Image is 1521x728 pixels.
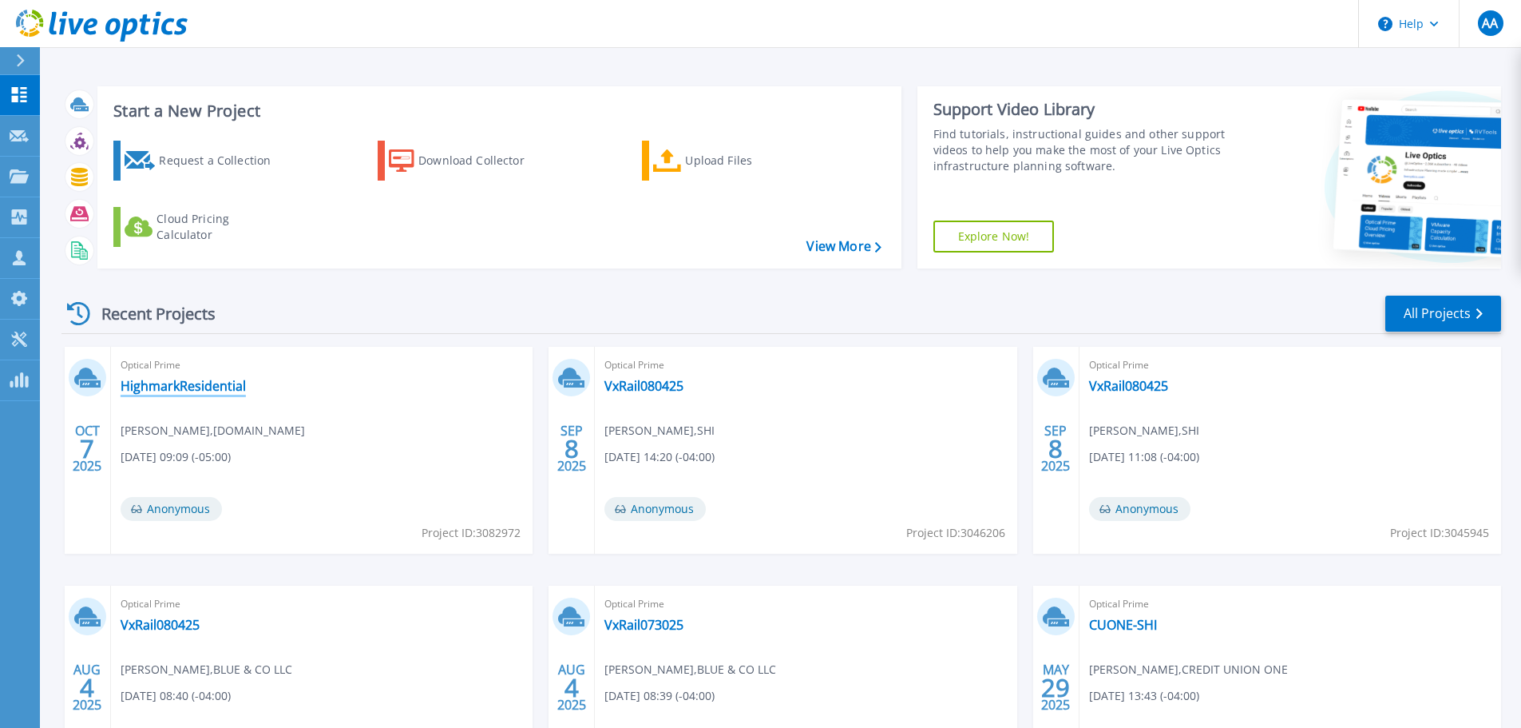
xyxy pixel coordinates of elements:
[121,356,523,374] span: Optical Prime
[1089,617,1157,633] a: CUONE-SHI
[1089,497,1190,521] span: Anonymous
[604,687,715,705] span: [DATE] 08:39 (-04:00)
[1089,378,1168,394] a: VxRail080425
[906,524,1005,542] span: Project ID: 3046206
[121,595,523,613] span: Optical Prime
[806,239,881,254] a: View More
[80,442,94,455] span: 7
[1040,420,1071,478] div: SEP 2025
[121,687,231,705] span: [DATE] 08:40 (-04:00)
[1040,658,1071,717] div: MAY 2025
[933,126,1231,174] div: Find tutorials, instructional guides and other support videos to help you make the most of your L...
[72,658,102,717] div: AUG 2025
[378,141,556,181] a: Download Collector
[159,145,287,177] div: Request a Collection
[1089,448,1199,466] span: [DATE] 11:08 (-04:00)
[1089,687,1199,705] span: [DATE] 13:43 (-04:00)
[422,524,521,542] span: Project ID: 3082972
[642,141,820,181] a: Upload Files
[685,145,813,177] div: Upload Files
[113,141,291,181] a: Request a Collection
[604,661,776,678] span: [PERSON_NAME] , BLUE & CO LLC
[604,497,706,521] span: Anonymous
[1482,17,1498,30] span: AA
[1048,442,1063,455] span: 8
[121,448,231,466] span: [DATE] 09:09 (-05:00)
[557,658,587,717] div: AUG 2025
[113,102,881,120] h3: Start a New Project
[61,294,237,333] div: Recent Projects
[121,422,305,440] span: [PERSON_NAME] , [DOMAIN_NAME]
[1089,595,1491,613] span: Optical Prime
[113,207,291,247] a: Cloud Pricing Calculator
[1385,296,1501,332] a: All Projects
[121,661,292,678] span: [PERSON_NAME] , BLUE & CO LLC
[1390,524,1489,542] span: Project ID: 3045945
[1089,356,1491,374] span: Optical Prime
[121,497,222,521] span: Anonymous
[933,221,1055,253] a: Explore Now!
[604,448,715,466] span: [DATE] 14:20 (-04:00)
[156,211,284,243] div: Cloud Pricing Calculator
[604,378,683,394] a: VxRail080425
[564,442,579,455] span: 8
[121,617,200,633] a: VxRail080425
[72,420,102,478] div: OCT 2025
[80,681,94,694] span: 4
[1041,681,1070,694] span: 29
[557,420,587,478] div: SEP 2025
[604,422,715,440] span: [PERSON_NAME] , SHI
[418,145,546,177] div: Download Collector
[604,617,683,633] a: VxRail073025
[121,378,246,394] a: HighmarkResidential
[564,681,579,694] span: 4
[604,356,1007,374] span: Optical Prime
[1089,422,1199,440] span: [PERSON_NAME] , SHI
[604,595,1007,613] span: Optical Prime
[1089,661,1288,678] span: [PERSON_NAME] , CREDIT UNION ONE
[933,99,1231,120] div: Support Video Library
